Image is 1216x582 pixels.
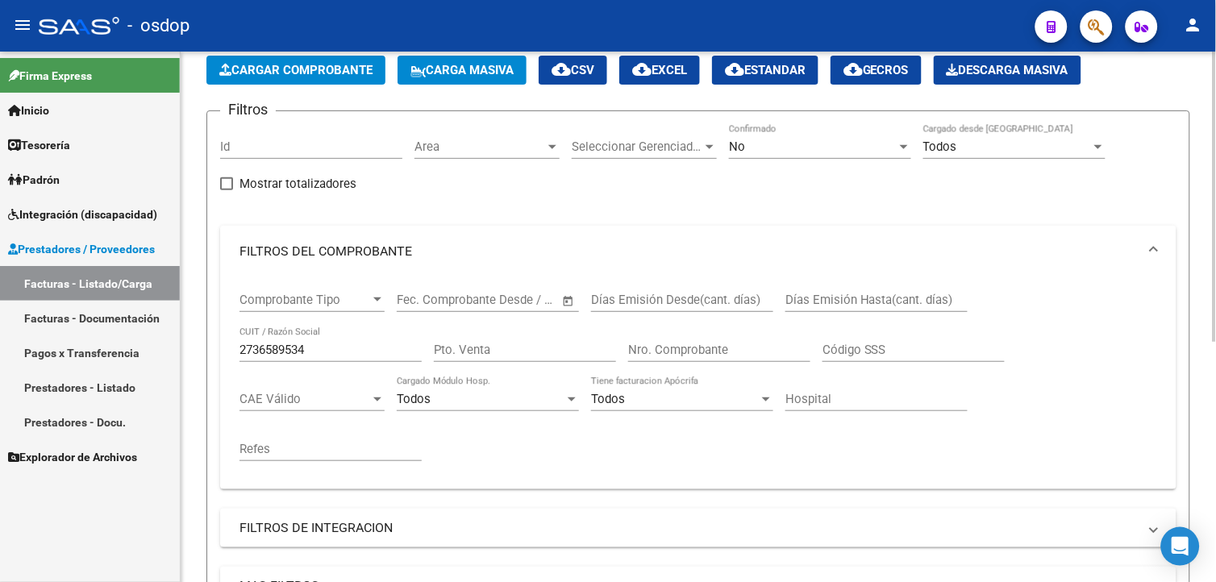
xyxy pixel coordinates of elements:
[8,67,92,85] span: Firma Express
[13,15,32,35] mat-icon: menu
[947,63,1068,77] span: Descarga Masiva
[239,519,1138,537] mat-panel-title: FILTROS DE INTEGRACION
[923,139,957,154] span: Todos
[220,509,1176,547] mat-expansion-panel-header: FILTROS DE INTEGRACION
[8,206,157,223] span: Integración (discapacidad)
[397,293,462,307] input: Fecha inicio
[8,136,70,154] span: Tesorería
[843,60,863,79] mat-icon: cloud_download
[206,56,385,85] button: Cargar Comprobante
[934,56,1081,85] app-download-masive: Descarga masiva de comprobantes (adjuntos)
[712,56,818,85] button: Estandar
[397,392,431,406] span: Todos
[552,60,571,79] mat-icon: cloud_download
[239,392,370,406] span: CAE Válido
[934,56,1081,85] button: Descarga Masiva
[219,63,373,77] span: Cargar Comprobante
[725,63,806,77] span: Estandar
[619,56,700,85] button: EXCEL
[843,63,909,77] span: Gecros
[1161,527,1200,566] div: Open Intercom Messenger
[220,98,276,121] h3: Filtros
[591,392,625,406] span: Todos
[632,60,652,79] mat-icon: cloud_download
[220,226,1176,277] mat-expansion-panel-header: FILTROS DEL COMPROBANTE
[725,60,744,79] mat-icon: cloud_download
[220,277,1176,489] div: FILTROS DEL COMPROBANTE
[8,171,60,189] span: Padrón
[572,139,702,154] span: Seleccionar Gerenciador
[539,56,607,85] button: CSV
[410,63,514,77] span: Carga Masiva
[414,139,545,154] span: Area
[831,56,922,85] button: Gecros
[560,292,578,310] button: Open calendar
[632,63,687,77] span: EXCEL
[239,243,1138,260] mat-panel-title: FILTROS DEL COMPROBANTE
[398,56,527,85] button: Carga Masiva
[239,293,370,307] span: Comprobante Tipo
[1184,15,1203,35] mat-icon: person
[729,139,745,154] span: No
[8,448,137,466] span: Explorador de Archivos
[8,102,49,119] span: Inicio
[127,8,189,44] span: - osdop
[477,293,555,307] input: Fecha fin
[8,240,155,258] span: Prestadores / Proveedores
[239,174,356,193] span: Mostrar totalizadores
[552,63,594,77] span: CSV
